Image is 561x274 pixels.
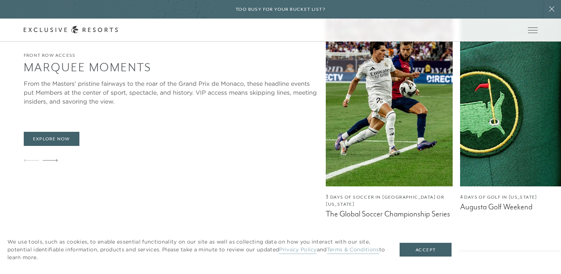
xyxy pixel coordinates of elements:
p: We use tools, such as cookies, to enable essential functionality on our site as well as collectin... [7,238,385,261]
a: Terms & Conditions [327,246,379,254]
h6: Front Row Access [24,52,319,59]
button: Open navigation [528,27,538,33]
div: From the Masters' pristine fairways to the roar of the Grand Prix de Monaco, these headline event... [24,79,319,106]
figcaption: The Global Soccer Championship Series [326,209,452,219]
h6: Too busy for your bucket list? [236,6,325,13]
button: Accept [400,243,452,257]
a: Explore Now [24,132,79,146]
a: Privacy Policy [279,246,316,254]
figcaption: 3 Days of Soccer in [GEOGRAPHIC_DATA] or [US_STATE] [326,194,452,208]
